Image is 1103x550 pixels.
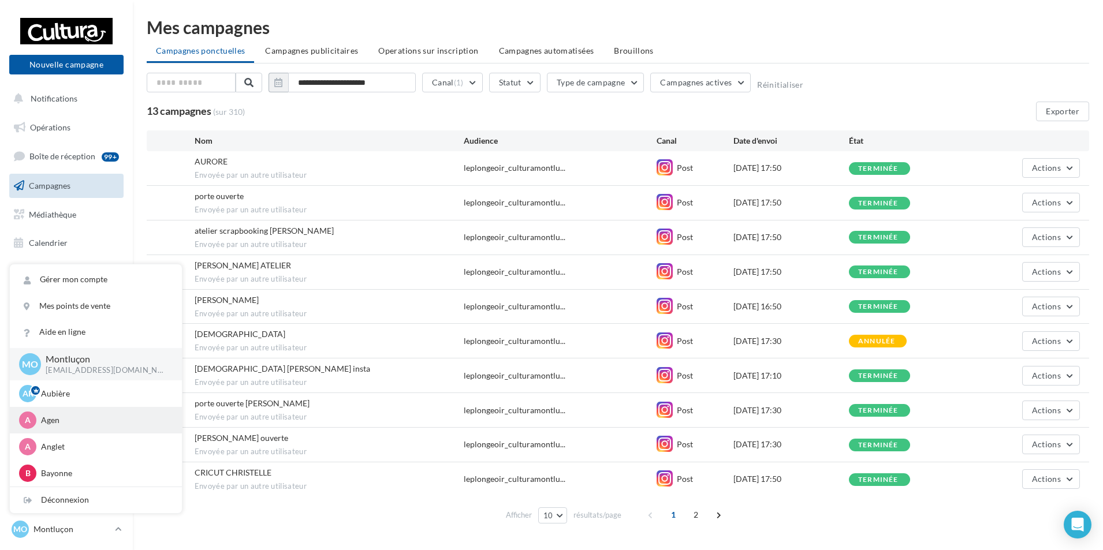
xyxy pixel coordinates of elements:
[454,78,464,87] span: (1)
[33,523,110,535] p: Montluçon
[1032,301,1061,311] span: Actions
[677,197,693,207] span: Post
[464,135,656,147] div: Audience
[464,231,565,243] span: leplongeoir_culturamontlu...
[538,507,568,523] button: 10
[195,412,464,422] span: Envoyée par un autre utilisateur
[858,165,899,173] div: terminée
[30,122,70,132] span: Opérations
[464,301,565,312] span: leplongeoir_culturamontlu...
[9,55,124,74] button: Nouvelle campagne
[195,191,244,201] span: porte ouverte
[1022,227,1080,247] button: Actions
[1032,336,1061,346] span: Actions
[1022,331,1080,351] button: Actions
[7,203,126,227] a: Médiathèque
[733,162,849,174] div: [DATE] 17:50
[733,301,849,312] div: [DATE] 16:50
[195,309,464,319] span: Envoyée par un autre utilisateur
[213,106,245,118] span: (sur 310)
[10,487,182,513] div: Déconnexion
[1064,511,1091,538] div: Open Intercom Messenger
[7,144,126,169] a: Boîte de réception99+
[489,73,541,92] button: Statut
[660,77,732,87] span: Campagnes actives
[858,372,899,380] div: terminée
[29,209,76,219] span: Médiathèque
[13,523,27,535] span: Mo
[195,205,464,215] span: Envoyée par un autre utilisateur
[195,295,259,305] span: denovan posca
[1022,193,1080,212] button: Actions
[677,405,693,415] span: Post
[733,135,849,147] div: Date d'envoi
[858,200,899,207] div: terminée
[464,266,565,278] span: leplongeoir_culturamontlu...
[464,473,565,485] span: leplongeoir_culturamontlu...
[858,407,899,414] div: terminée
[195,481,464,492] span: Envoyée par un autre utilisateur
[677,163,693,173] span: Post
[22,357,38,371] span: Mo
[657,135,733,147] div: Canal
[7,174,126,198] a: Campagnes
[1022,262,1080,282] button: Actions
[733,266,849,278] div: [DATE] 17:50
[1032,197,1061,207] span: Actions
[1032,405,1061,415] span: Actions
[858,303,899,310] div: terminée
[858,234,899,241] div: terminée
[733,473,849,485] div: [DATE] 17:50
[506,510,532,521] span: Afficher
[677,267,693,276] span: Post
[10,319,182,345] a: Aide en ligne
[1022,469,1080,489] button: Actions
[464,370,565,381] span: leplongeoir_culturamontlu...
[7,115,126,140] a: Opérations
[677,232,693,242] span: Post
[195,467,271,477] span: CRICUT CHRISTELLE
[1022,435,1080,454] button: Actions
[195,364,370,373] span: jesmonite lise insta
[46,365,163,376] p: [EMAIL_ADDRESS][DOMAIN_NAME]
[41,467,168,479] p: Bayonne
[195,433,288,443] span: sarah prte ouverte
[858,476,899,484] div: terminée
[858,442,899,449] div: terminée
[195,170,464,181] span: Envoyée par un autre utilisateur
[650,73,751,92] button: Campagnes actives
[195,156,228,166] span: AURORE
[1036,102,1089,121] button: Exporter
[1022,297,1080,316] button: Actions
[499,46,594,55] span: Campagnes automatisées
[757,80,803,89] button: Réinitialiser
[547,73,644,92] button: Type de campagne
[1022,158,1080,178] button: Actions
[10,293,182,319] a: Mes points de vente
[10,267,182,293] a: Gérer mon compte
[9,518,124,540] a: Mo Montluçon
[677,371,693,380] span: Post
[147,104,211,117] span: 13 campagnes
[195,240,464,250] span: Envoyée par un autre utilisateur
[195,329,285,339] span: jesmonite
[733,370,849,381] div: [DATE] 17:10
[195,226,334,235] span: atelier scrapbooking chris
[733,405,849,416] div: [DATE] 17:30
[677,336,693,346] span: Post
[195,398,310,408] span: porte ouverte melissa
[733,335,849,347] div: [DATE] 17:30
[29,181,70,190] span: Campagnes
[1032,163,1061,173] span: Actions
[464,335,565,347] span: leplongeoir_culturamontlu...
[265,46,358,55] span: Campagnes publicitaires
[858,268,899,276] div: terminée
[41,414,168,426] p: Agen
[543,511,553,520] span: 10
[1032,371,1061,380] span: Actions
[733,439,849,450] div: [DATE] 17:30
[1022,401,1080,420] button: Actions
[733,197,849,208] div: [DATE] 17:50
[195,135,464,147] div: Nom
[378,46,478,55] span: Operations sur inscription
